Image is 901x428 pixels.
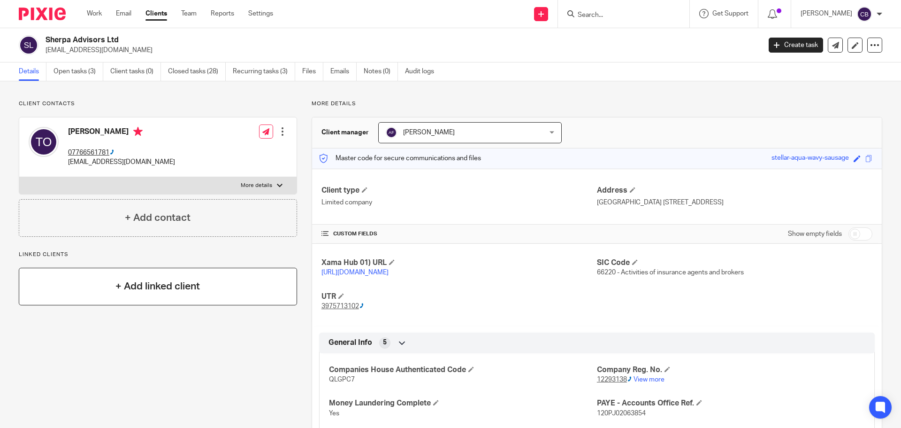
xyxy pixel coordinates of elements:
[302,62,323,81] a: Files
[386,127,397,138] img: svg%3E
[801,9,852,18] p: [PERSON_NAME]
[321,128,369,137] h3: Client manager
[19,100,297,108] p: Client contacts
[321,269,389,276] a: [URL][DOMAIN_NAME]
[248,9,273,18] a: Settings
[145,9,167,18] a: Clients
[319,154,481,163] p: Master code for secure communications and files
[29,127,59,157] img: svg%3E
[321,230,597,238] h4: CUSTOM FIELDS
[133,127,143,136] i: Primary
[788,229,842,239] label: Show empty fields
[312,100,882,108] p: More details
[364,62,398,81] a: Notes (0)
[181,9,197,18] a: Team
[403,129,455,136] span: [PERSON_NAME]
[712,10,748,17] span: Get Support
[329,410,339,417] span: Yes
[116,9,131,18] a: Email
[110,62,161,81] a: Client tasks (0)
[597,269,744,276] span: 66220 - Activities of insurance agents and brokers
[19,35,38,55] img: svg%3E
[597,198,872,207] p: [GEOGRAPHIC_DATA] [STREET_ADDRESS]
[330,62,357,81] a: Emails
[68,149,109,156] ctcspan: 07766561781
[19,8,66,20] img: Pixie
[321,303,364,310] ctc: Call 3975713102 with Linkus Desktop Client
[634,376,664,383] a: View more
[19,62,46,81] a: Details
[405,62,441,81] a: Audit logs
[771,153,849,164] div: stellar-aqua-wavy-sausage
[233,62,295,81] a: Recurring tasks (3)
[329,365,597,375] h4: Companies House Authenticated Code
[597,398,865,408] h4: PAYE - Accounts Office Ref.
[19,251,297,258] p: Linked clients
[321,292,597,302] h4: UTR
[329,376,355,383] span: QLGPC7
[125,210,191,225] h4: + Add contact
[329,398,597,408] h4: Money Laundering Complete
[168,62,226,81] a: Closed tasks (28)
[383,338,387,347] span: 5
[53,62,103,81] a: Open tasks (3)
[321,258,597,268] h4: Xama Hub 01) URL
[87,9,102,18] a: Work
[46,35,613,45] h2: Sherpa Advisors Ltd
[46,46,755,55] p: [EMAIL_ADDRESS][DOMAIN_NAME]
[597,365,865,375] h4: Company Reg. No.
[68,157,175,167] p: [EMAIL_ADDRESS][DOMAIN_NAME]
[328,338,372,348] span: General Info
[597,376,627,383] ctcspan: 12293138
[597,186,872,195] h4: Address
[857,7,872,22] img: svg%3E
[597,376,632,383] ctc: Call 12293138 with Linkus Desktop Client
[211,9,234,18] a: Reports
[68,127,175,139] h4: [PERSON_NAME]
[321,303,359,310] ctcspan: 3975713102
[597,258,872,268] h4: SIC Code
[241,182,272,189] p: More details
[68,149,115,156] ctc: Call 07766561781 with Linkus Desktop Client
[321,186,597,195] h4: Client type
[321,198,597,207] p: Limited company
[577,11,661,20] input: Search
[769,38,823,53] a: Create task
[115,279,200,294] h4: + Add linked client
[597,410,646,417] span: 120PJ 02063854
